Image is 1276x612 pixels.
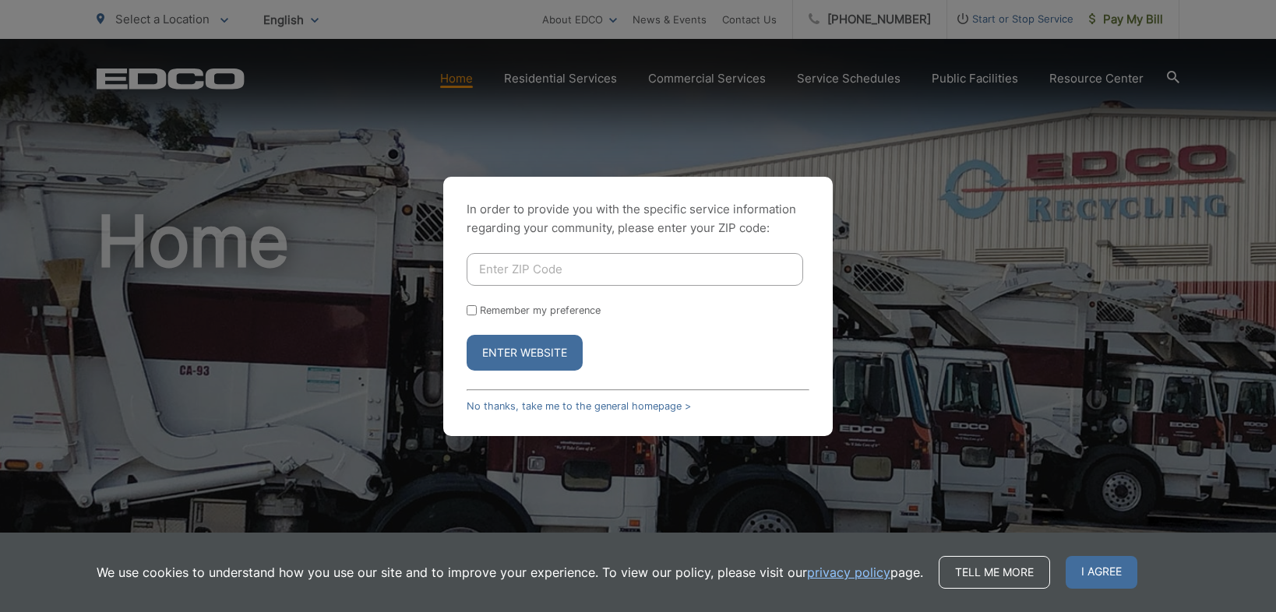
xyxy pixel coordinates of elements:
[97,563,923,582] p: We use cookies to understand how you use our site and to improve your experience. To view our pol...
[467,400,691,412] a: No thanks, take me to the general homepage >
[467,253,803,286] input: Enter ZIP Code
[480,304,601,316] label: Remember my preference
[807,563,890,582] a: privacy policy
[467,200,809,237] p: In order to provide you with the specific service information regarding your community, please en...
[939,556,1050,589] a: Tell me more
[1066,556,1137,589] span: I agree
[467,335,583,371] button: Enter Website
